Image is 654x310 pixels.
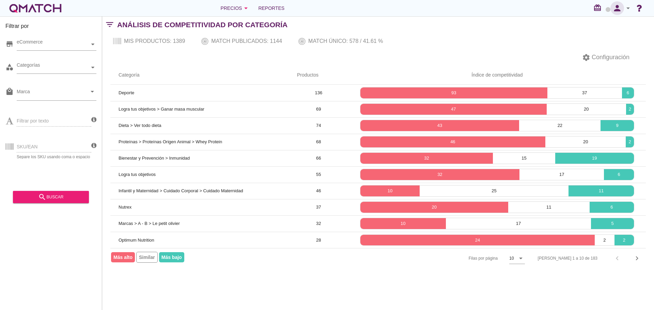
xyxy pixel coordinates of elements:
td: 69 [289,101,348,117]
h3: Filtrar por [5,22,96,33]
button: buscar [13,191,89,203]
p: 20 [545,138,626,145]
i: search [38,193,46,201]
i: category [5,63,14,71]
p: 6 [622,89,634,96]
button: Precios [215,1,255,15]
p: 5 [591,220,634,227]
p: 32 [360,171,519,178]
p: 24 [360,237,595,244]
th: Índice de competitividad: Not sorted. [348,66,646,85]
span: Similar [136,252,158,263]
td: 55 [289,166,348,183]
p: 47 [360,106,547,113]
p: 93 [360,89,547,96]
i: arrow_drop_down [624,4,632,12]
p: 15 [493,155,555,162]
button: Next page [631,252,643,264]
span: Bienestar y Prevención > Inmunidad [119,156,190,161]
td: 68 [289,134,348,150]
p: 9 [601,122,634,129]
p: 2 [626,138,634,145]
p: 6 [590,204,634,211]
p: 6 [604,171,634,178]
span: Más alto [111,252,135,262]
p: 10 [360,187,420,194]
span: Proteínas > Proteínas Origen Animal > Whey Protein [119,139,222,144]
div: Precios [220,4,250,12]
p: 22 [519,122,601,129]
td: 66 [289,150,348,166]
td: 28 [289,232,348,248]
button: Configuración [577,51,635,64]
span: Logra tus objetivos > Ganar masa muscular [119,107,204,112]
td: 46 [289,183,348,199]
span: Nutrex [119,205,131,210]
i: person [610,3,624,13]
span: Reportes [258,4,284,12]
p: 32 [360,155,493,162]
span: Infantil y Maternidad > Cuidado Corporal > Cuidado Maternidad [119,188,243,193]
p: 19 [555,155,634,162]
th: Productos: Not sorted. [289,66,348,85]
p: 10 [360,220,446,227]
span: Configuración [590,53,629,62]
p: 43 [360,122,519,129]
td: 136 [289,85,348,101]
a: white-qmatch-logo [8,1,63,15]
p: 20 [547,106,626,113]
p: 2 [614,237,634,244]
h2: Análisis de competitividad por Categoría [117,19,287,30]
span: Logra tus objetivos [119,172,156,177]
div: buscar [18,193,83,201]
p: 37 [547,89,622,96]
i: local_mall [5,87,14,96]
i: arrow_drop_down [242,4,250,12]
i: store [5,40,14,48]
div: 10 [509,255,514,261]
span: Marcas > A - B > Le petit olivier [119,221,180,226]
th: Categoría: Not sorted. [110,66,289,85]
p: 17 [519,171,604,178]
div: Filas por página [401,248,525,268]
p: 46 [360,138,545,145]
span: Más bajo [159,252,184,262]
p: 17 [446,220,591,227]
a: Reportes [255,1,287,15]
p: 11 [569,187,634,194]
span: Deporte [119,90,134,95]
span: Optimum Nutrition [119,238,154,243]
td: 74 [289,117,348,134]
p: 11 [508,204,590,211]
i: redeem [593,4,604,12]
i: arrow_drop_down [88,87,96,96]
td: 32 [289,215,348,232]
i: settings [582,53,590,62]
p: 2 [626,106,634,113]
i: chevron_right [633,254,641,262]
p: 25 [420,187,569,194]
i: arrow_drop_down [517,254,525,262]
div: [PERSON_NAME] 1 a 10 de 183 [538,255,597,261]
td: 37 [289,199,348,215]
p: 2 [595,237,614,244]
span: Dieta > Ver todo dieta [119,123,161,128]
p: 20 [360,204,508,211]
